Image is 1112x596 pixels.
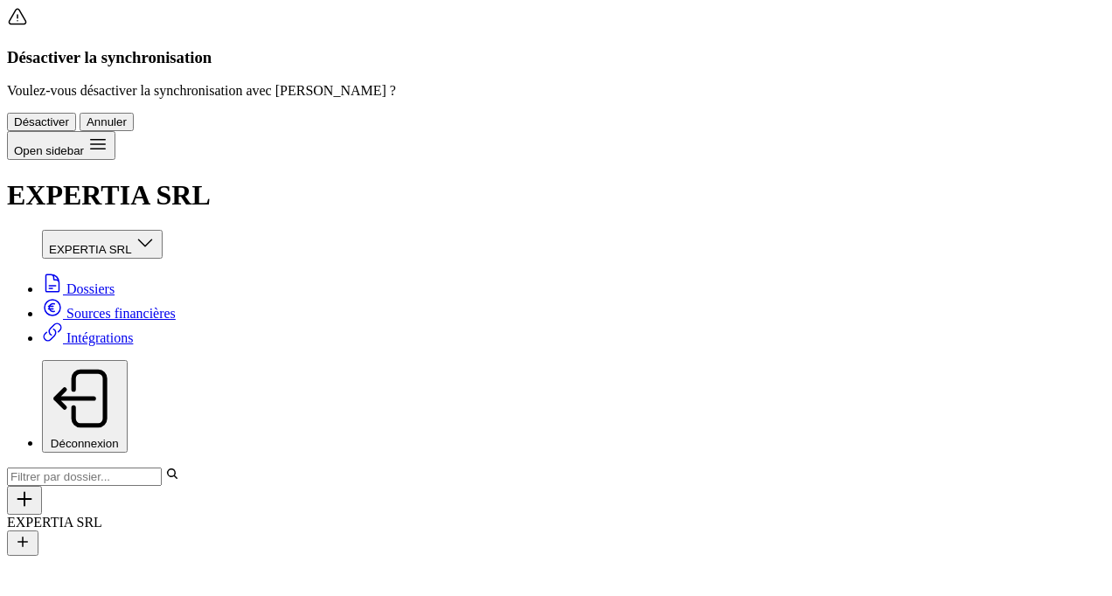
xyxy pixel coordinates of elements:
[7,468,162,486] input: Filtrer par dossier...
[7,48,1105,67] h3: Désactiver la synchronisation
[80,113,134,131] button: Annuler
[7,131,115,160] button: Open sidebar
[42,360,128,453] button: Déconnexion
[49,243,131,256] span: EXPERTIA SRL
[7,179,1105,211] h1: EXPERTIA SRL
[42,330,133,345] a: Intégrations
[42,230,163,259] button: EXPERTIA SRL
[7,113,76,131] button: Désactiver
[14,144,84,157] span: Open sidebar
[7,515,1105,530] div: EXPERTIA SRL
[42,306,176,321] a: Sources financières
[7,83,1105,99] p: Voulez-vous désactiver la synchronisation avec [PERSON_NAME] ?
[42,281,115,296] a: Dossiers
